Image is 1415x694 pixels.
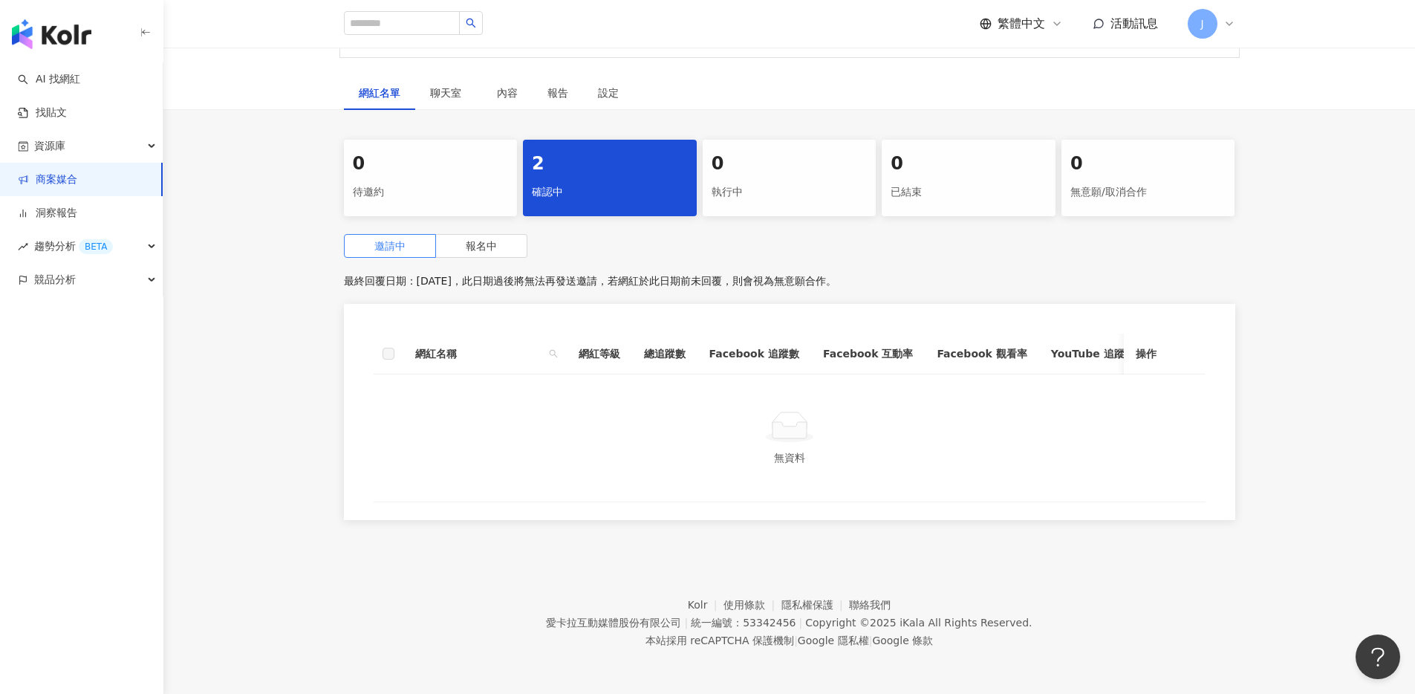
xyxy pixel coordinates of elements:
[18,206,77,221] a: 洞察報告
[998,16,1045,32] span: 繁體中文
[691,617,796,629] div: 統一編號：53342456
[18,172,77,187] a: 商案媒合
[567,334,632,374] th: 網紅等級
[374,240,406,252] span: 邀請中
[798,635,869,646] a: Google 隱私權
[344,270,1235,292] p: 最終回覆日期：[DATE]，此日期過後將無法再發送邀請，若網紅於此日期前未回覆，則會視為無意願合作。
[466,18,476,28] span: search
[532,180,688,205] div: 確認中
[1124,334,1206,374] th: 操作
[712,152,868,177] div: 0
[1039,334,1147,374] th: YouTube 追蹤數
[891,180,1047,205] div: 已結束
[781,599,850,611] a: 隱私權保護
[869,635,873,646] span: |
[34,230,113,263] span: 趨勢分析
[415,346,543,362] span: 網紅名稱
[353,152,509,177] div: 0
[34,129,65,163] span: 資源庫
[34,263,76,296] span: 競品分析
[546,343,561,365] span: search
[466,240,497,252] span: 報名中
[18,106,67,120] a: 找貼文
[900,617,925,629] a: iKala
[794,635,798,646] span: |
[1110,16,1158,30] span: 活動訊息
[798,617,802,629] span: |
[688,599,723,611] a: Kolr
[391,450,1188,466] div: 無資料
[805,617,1032,629] div: Copyright © 2025 All Rights Reserved.
[1070,180,1226,205] div: 無意願/取消合作
[697,334,811,374] th: Facebook 追蹤數
[12,19,91,49] img: logo
[712,180,868,205] div: 執行中
[79,239,113,254] div: BETA
[872,635,933,646] a: Google 條款
[547,85,568,101] div: 報告
[849,599,891,611] a: 聯絡我們
[1070,152,1226,177] div: 0
[430,88,467,98] span: 聊天室
[1200,16,1203,32] span: J
[723,599,781,611] a: 使用條款
[811,334,925,374] th: Facebook 互動率
[549,349,558,358] span: search
[891,152,1047,177] div: 0
[532,152,688,177] div: 2
[18,241,28,252] span: rise
[359,85,400,101] div: 網紅名單
[353,180,509,205] div: 待邀約
[684,617,688,629] span: |
[18,72,80,87] a: searchAI 找網紅
[632,334,697,374] th: 總追蹤數
[645,632,933,649] span: 本站採用 reCAPTCHA 保護機制
[1356,635,1400,679] iframe: Help Scout Beacon - Open
[925,334,1038,374] th: Facebook 觀看率
[598,85,619,101] div: 設定
[497,85,518,101] div: 內容
[546,617,681,629] div: 愛卡拉互動媒體股份有限公司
